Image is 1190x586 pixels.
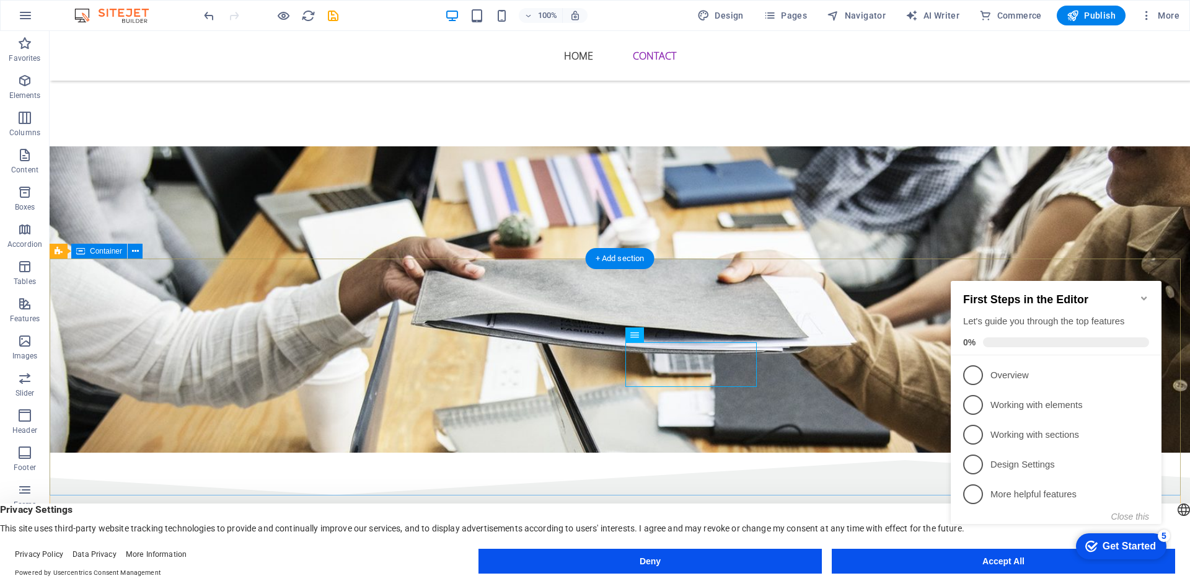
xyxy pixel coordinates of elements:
[17,52,203,65] div: Let's guide you through the top features
[201,8,216,23] button: undo
[759,6,812,25] button: Pages
[45,225,193,238] p: More helpful features
[692,6,749,25] div: Design (Ctrl+Alt+Y)
[157,278,210,289] div: Get Started
[764,9,807,22] span: Pages
[5,216,216,246] li: More helpful features
[11,165,38,175] p: Content
[301,8,315,23] button: reload
[979,9,1042,22] span: Commerce
[71,8,164,23] img: Editor Logo
[822,6,891,25] button: Navigator
[45,166,193,179] p: Working with sections
[9,128,40,138] p: Columns
[5,187,216,216] li: Design Settings
[165,249,203,259] button: Close this
[570,10,581,21] i: On resize automatically adjust zoom level to fit chosen device.
[15,202,35,212] p: Boxes
[692,6,749,25] button: Design
[1057,6,1126,25] button: Publish
[45,106,193,119] p: Overview
[45,136,193,149] p: Working with elements
[130,270,221,296] div: Get Started 5 items remaining, 0% complete
[212,267,224,279] div: 5
[17,74,37,84] span: 0%
[537,8,557,23] h6: 100%
[276,8,291,23] button: Click here to leave preview mode and continue editing
[14,500,36,510] p: Forms
[90,247,122,255] span: Container
[326,9,340,23] i: Save (Ctrl+S)
[974,6,1047,25] button: Commerce
[301,9,315,23] i: Reload page
[202,9,216,23] i: Undo: Change text (Ctrl+Z)
[12,351,38,361] p: Images
[697,9,744,22] span: Design
[1140,9,1179,22] span: More
[12,425,37,435] p: Header
[906,9,959,22] span: AI Writer
[7,239,42,249] p: Accordion
[901,6,964,25] button: AI Writer
[193,30,203,40] div: Minimize checklist
[1135,6,1184,25] button: More
[45,195,193,208] p: Design Settings
[1067,9,1116,22] span: Publish
[15,388,35,398] p: Slider
[9,53,40,63] p: Favorites
[827,9,886,22] span: Navigator
[17,30,203,43] h2: First Steps in the Editor
[14,463,36,473] p: Footer
[325,8,340,23] button: save
[519,8,563,23] button: 100%
[5,97,216,127] li: Overview
[586,248,654,269] div: + Add section
[14,277,36,286] p: Tables
[10,314,40,324] p: Features
[5,127,216,157] li: Working with elements
[5,157,216,187] li: Working with sections
[9,91,41,100] p: Elements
